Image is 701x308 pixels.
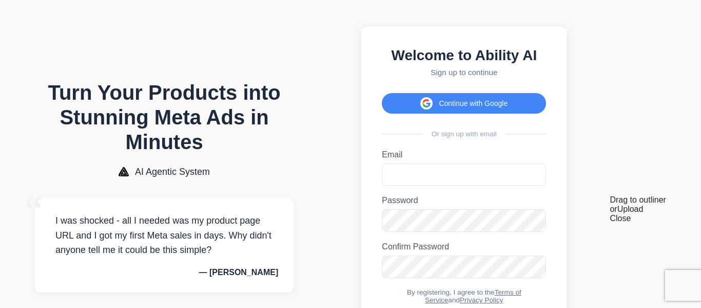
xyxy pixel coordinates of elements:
[382,130,546,138] div: Or sign up with email
[382,288,546,304] div: By registering, I agree to the and
[135,167,210,177] span: AI Agentic System
[425,288,521,304] a: Terms of Service
[25,188,43,234] span: “
[460,296,503,304] a: Privacy Policy
[35,80,294,154] h1: Turn Your Products into Stunning Meta Ads in Minutes
[610,195,691,214] div: Drag to outliner or
[382,196,546,205] label: Password
[610,214,691,223] div: Close
[382,150,546,159] label: Email
[382,242,546,251] label: Confirm Password
[617,205,644,213] span: Upload
[50,268,278,277] p: — [PERSON_NAME]
[382,93,546,114] button: Continue with Google
[50,213,278,258] p: I was shocked - all I needed was my product page URL and I got my first Meta sales in days. Why d...
[119,167,129,176] img: AI Agentic System Logo
[382,68,546,77] p: Sign up to continue
[382,47,546,64] h2: Welcome to Ability AI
